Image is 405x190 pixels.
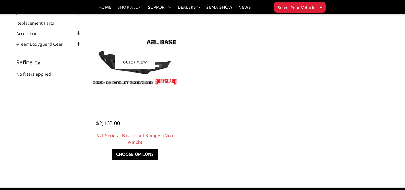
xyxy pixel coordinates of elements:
div: No filters applied [16,59,82,83]
a: Dealers [178,5,201,14]
a: shop all [118,5,142,14]
a: Accessories [16,30,47,37]
a: Choose Options [112,149,158,160]
span: Select Your Vehicle [278,4,316,11]
a: SEMA Show [206,5,232,14]
a: News [238,5,251,14]
span: ▾ [320,4,322,10]
img: A2L Series - Base Front Bumper (Non Winch) [90,37,180,87]
a: Home [98,5,111,14]
a: Quick view [115,55,155,69]
span: $2,165.00 [96,119,120,127]
a: A2L Series - Base Front Bumper (Non Winch) A2L Series - Base Front Bumper (Non Winch) [90,17,180,107]
h5: Refine by [16,59,82,65]
a: Replacement Parts [16,20,62,26]
a: Support [148,5,172,14]
a: #TeamBodyguard Gear [16,41,70,47]
button: Select Your Vehicle [274,2,326,13]
a: A2L Series - Base Front Bumper (Non Winch) [96,133,173,145]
